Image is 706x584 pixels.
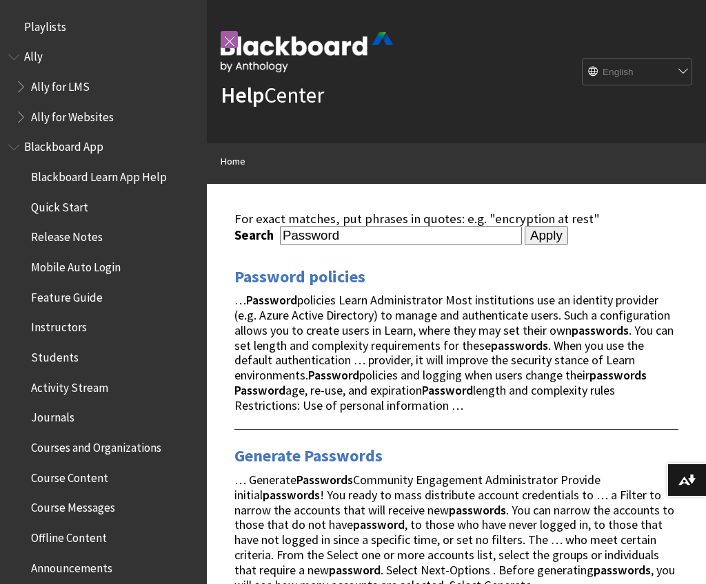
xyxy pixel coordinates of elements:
img: Blackboard by Anthology [221,32,393,72]
strong: Password [234,382,285,398]
select: Site Language Selector [583,59,693,86]
a: Generate Passwords [234,445,383,467]
a: Password policies [234,266,365,288]
nav: Book outline for Playlists [8,15,199,39]
span: Feature Guide [31,286,103,304]
strong: password [353,517,405,532]
div: For exact matches, put phrases in quotes: e.g. "encryption at rest" [234,211,678,227]
span: Quick Start [31,196,88,214]
strong: passwords [594,562,651,578]
strong: password [329,562,381,578]
strong: passwords [589,367,647,383]
span: Journals [31,406,74,425]
input: Apply [525,226,568,245]
span: Students [31,346,79,364]
span: Courses and Organizations [31,436,161,455]
strong: Password [422,382,473,398]
span: Blackboard App [24,136,103,154]
span: Announcements [31,556,112,575]
strong: passwords [449,502,506,518]
span: Ally for LMS [31,75,90,94]
nav: Book outline for Anthology Ally Help [8,45,199,129]
span: Blackboard Learn App Help [31,165,167,184]
label: Search [234,227,277,243]
span: … policies Learn Administrator Most institutions use an identity provider (e.g. Azure Active Dire... [234,292,674,413]
strong: passwords [572,322,629,338]
strong: Passwords [296,472,353,488]
span: Playlists [24,15,66,34]
strong: Help [221,81,264,109]
strong: Password [308,367,359,383]
strong: passwords [263,487,320,503]
strong: Password [246,292,297,308]
a: HelpCenter [221,81,324,109]
strong: passwords [491,337,548,353]
span: Ally for Websites [31,105,114,124]
span: Course Messages [31,497,115,515]
a: Home [221,153,245,170]
span: Mobile Auto Login [31,255,121,274]
span: Offline Content [31,526,107,545]
span: Activity Stream [31,376,108,395]
span: Instructors [31,316,87,335]
span: Release Notes [31,226,103,244]
span: Course Content [31,466,108,485]
span: Ally [24,45,43,64]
